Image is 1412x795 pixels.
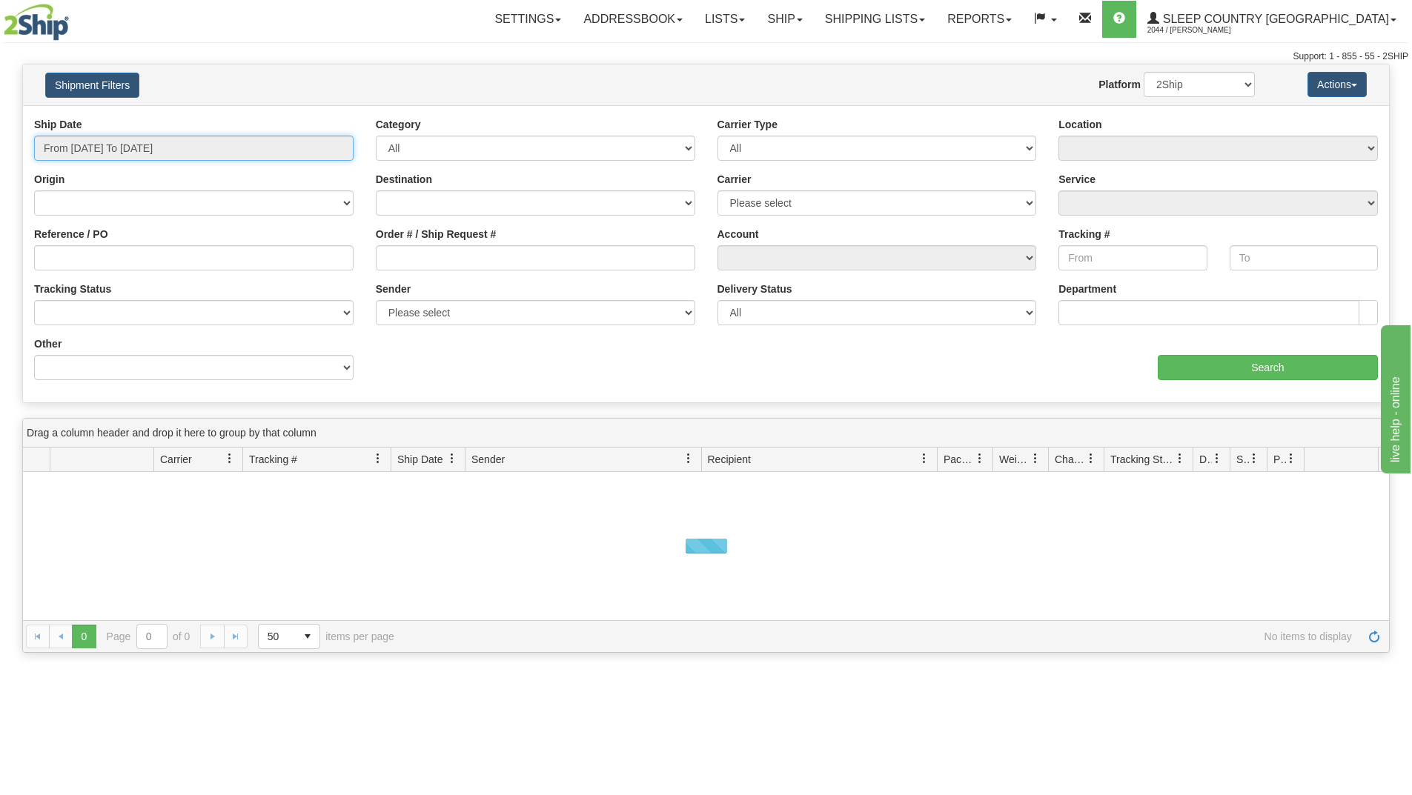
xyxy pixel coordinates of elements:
[34,282,111,296] label: Tracking Status
[1158,355,1378,380] input: Search
[160,452,192,467] span: Carrier
[1362,625,1386,648] a: Refresh
[572,1,694,38] a: Addressbook
[708,452,751,467] span: Recipient
[1058,282,1116,296] label: Department
[1023,446,1048,471] a: Weight filter column settings
[296,625,319,648] span: select
[1204,446,1230,471] a: Delivery Status filter column settings
[4,50,1408,63] div: Support: 1 - 855 - 55 - 2SHIP
[1273,452,1286,467] span: Pickup Status
[34,172,64,187] label: Origin
[397,452,443,467] span: Ship Date
[471,452,505,467] span: Sender
[967,446,992,471] a: Packages filter column settings
[717,227,759,242] label: Account
[717,172,752,187] label: Carrier
[249,452,297,467] span: Tracking #
[756,1,813,38] a: Ship
[440,446,465,471] a: Ship Date filter column settings
[365,446,391,471] a: Tracking # filter column settings
[376,282,411,296] label: Sender
[258,624,394,649] span: items per page
[34,117,82,132] label: Ship Date
[1279,446,1304,471] a: Pickup Status filter column settings
[72,625,96,648] span: Page 0
[1110,452,1175,467] span: Tracking Status
[1236,452,1249,467] span: Shipment Issues
[1136,1,1408,38] a: Sleep Country [GEOGRAPHIC_DATA] 2044 / [PERSON_NAME]
[376,227,497,242] label: Order # / Ship Request #
[107,624,190,649] span: Page of 0
[1167,446,1193,471] a: Tracking Status filter column settings
[944,452,975,467] span: Packages
[814,1,936,38] a: Shipping lists
[4,4,69,41] img: logo2044.jpg
[1147,23,1259,38] span: 2044 / [PERSON_NAME]
[694,1,756,38] a: Lists
[1159,13,1389,25] span: Sleep Country [GEOGRAPHIC_DATA]
[217,446,242,471] a: Carrier filter column settings
[376,172,432,187] label: Destination
[1378,322,1411,473] iframe: chat widget
[1058,117,1101,132] label: Location
[1055,452,1086,467] span: Charge
[936,1,1023,38] a: Reports
[912,446,937,471] a: Recipient filter column settings
[258,624,320,649] span: Page sizes drop down
[999,452,1030,467] span: Weight
[23,419,1389,448] div: grid grouping header
[34,336,62,351] label: Other
[1098,77,1141,92] label: Platform
[483,1,572,38] a: Settings
[676,446,701,471] a: Sender filter column settings
[1078,446,1104,471] a: Charge filter column settings
[45,73,139,98] button: Shipment Filters
[376,117,421,132] label: Category
[1058,172,1096,187] label: Service
[34,227,108,242] label: Reference / PO
[1242,446,1267,471] a: Shipment Issues filter column settings
[717,282,792,296] label: Delivery Status
[1199,452,1212,467] span: Delivery Status
[268,629,287,644] span: 50
[1230,245,1378,270] input: To
[1058,245,1207,270] input: From
[11,9,137,27] div: live help - online
[415,631,1352,642] span: No items to display
[717,117,778,132] label: Carrier Type
[1058,227,1110,242] label: Tracking #
[1307,72,1367,97] button: Actions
